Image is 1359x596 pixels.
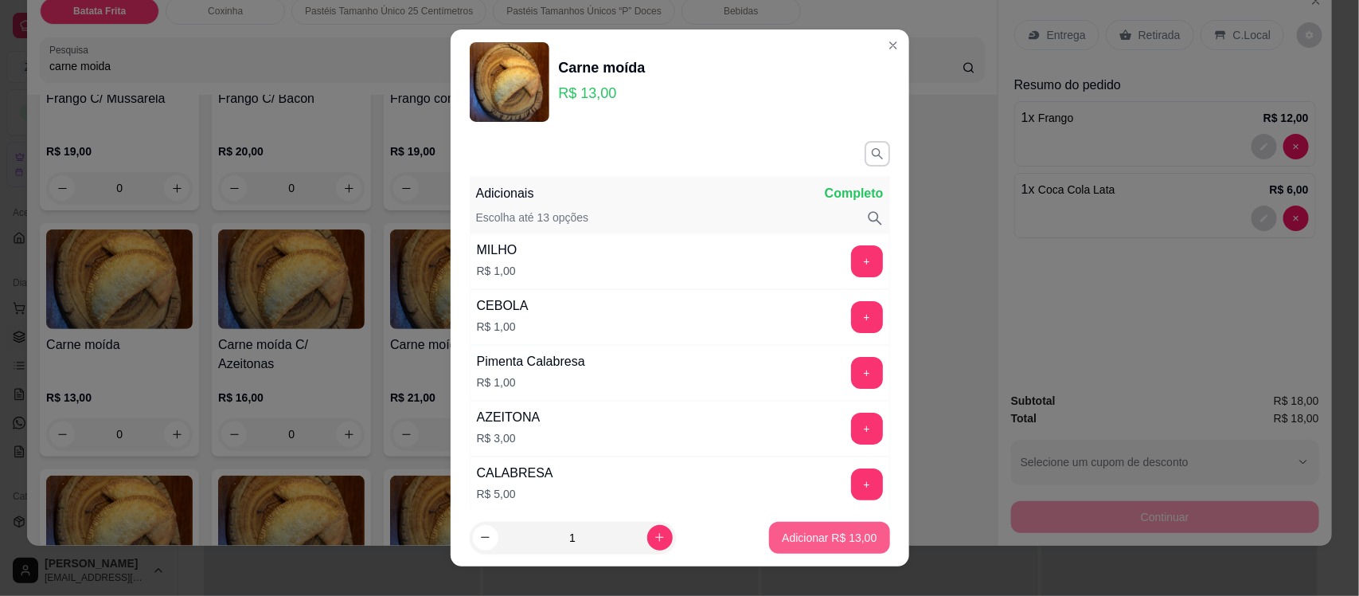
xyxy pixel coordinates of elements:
[476,184,534,203] p: Adicionais
[851,245,883,277] button: add
[559,57,646,79] div: Carne moída
[825,184,884,203] p: Completo
[470,42,549,122] img: product-image
[769,522,889,554] button: Adicionar R$ 13,00
[477,352,585,371] div: Pimenta Calabresa
[851,413,883,445] button: add
[477,296,529,316] div: CEBOLA
[559,82,646,104] p: R$ 13,00
[477,408,541,427] div: AZEITONA
[477,241,517,260] div: MILHO
[476,210,589,227] p: Escolha até 13 opções
[851,357,883,389] button: add
[477,430,541,446] p: R$ 3,00
[881,33,906,58] button: Close
[477,263,517,279] p: R$ 1,00
[851,301,883,333] button: add
[473,525,498,551] button: decrease-product-quantity
[477,319,529,335] p: R$ 1,00
[477,464,553,483] div: CALABRESA
[782,530,877,546] p: Adicionar R$ 13,00
[477,374,585,390] p: R$ 1,00
[851,469,883,500] button: add
[477,486,553,502] p: R$ 5,00
[647,525,673,551] button: increase-product-quantity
